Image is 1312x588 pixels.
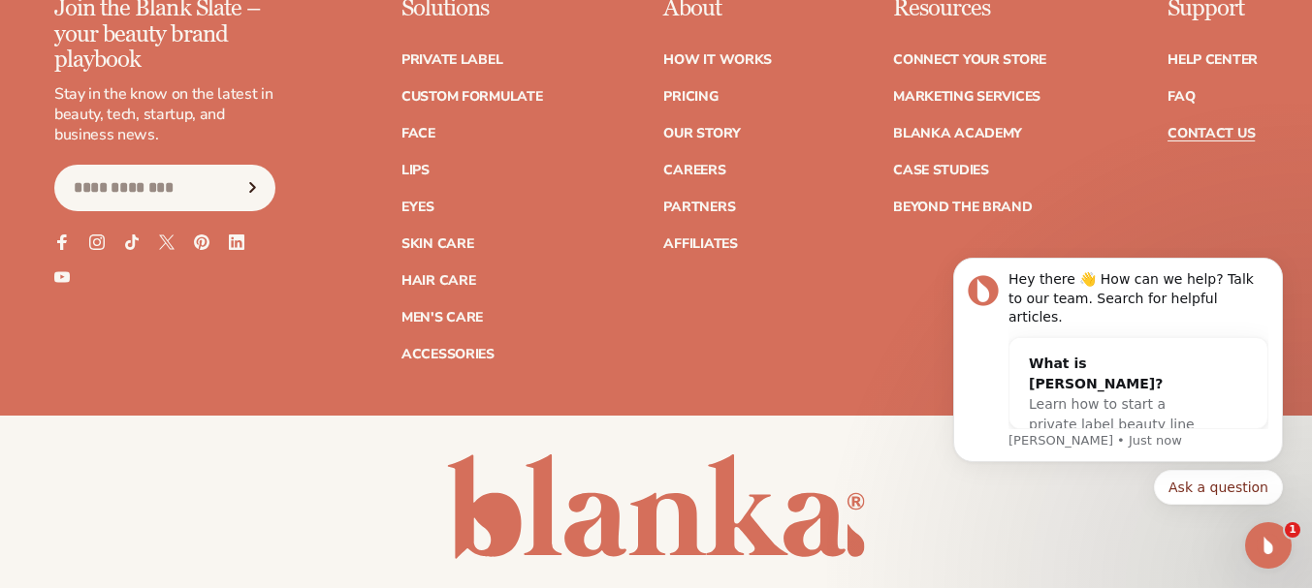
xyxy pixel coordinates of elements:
a: Beyond the brand [893,201,1033,214]
a: Careers [663,164,725,177]
a: Accessories [401,348,495,361]
a: Face [401,127,435,140]
a: Marketing services [893,90,1040,104]
a: FAQ [1168,90,1195,104]
p: Stay in the know on the latest in beauty, tech, startup, and business news. [54,84,275,144]
a: Lips [401,164,430,177]
a: Contact Us [1168,127,1255,140]
a: Eyes [401,201,434,214]
a: Connect your store [893,53,1046,67]
a: Private label [401,53,502,67]
a: How It Works [663,53,772,67]
a: Affiliates [663,237,737,251]
a: Partners [663,201,735,214]
a: Pricing [663,90,718,104]
a: Hair Care [401,274,475,288]
span: 1 [1285,522,1300,538]
a: Help Center [1168,53,1258,67]
a: Custom formulate [401,90,543,104]
a: Our Story [663,127,740,140]
a: Skin Care [401,237,473,251]
button: Subscribe [232,165,274,211]
a: Case Studies [893,164,989,177]
iframe: Intercom live chat [1245,522,1292,569]
a: Blanka Academy [893,127,1022,140]
a: Men's Care [401,311,483,325]
iframe: Intercom notifications message [924,248,1312,536]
